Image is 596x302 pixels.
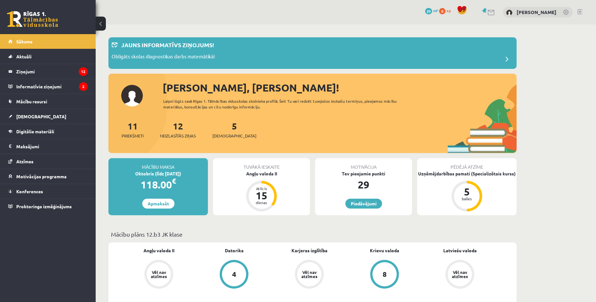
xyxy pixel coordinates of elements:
[345,199,382,209] a: Piedāvājumi
[8,139,88,154] a: Maksājumi
[272,260,347,290] a: Vēl nav atzīmes
[232,271,236,278] div: 4
[225,247,244,254] a: Datorika
[457,187,476,197] div: 5
[150,270,168,278] div: Vēl nav atzīmes
[8,49,88,64] a: Aktuāli
[433,8,438,13] span: mP
[517,9,556,15] a: [PERSON_NAME]
[417,170,517,177] div: Uzņēmējdarbības pamati (Specializētais kurss)
[425,8,438,13] a: 29 mP
[383,271,387,278] div: 8
[16,129,54,134] span: Digitālie materiāli
[439,8,445,14] span: 0
[16,203,72,209] span: Proktoringa izmēģinājums
[196,260,272,290] a: 4
[143,247,174,254] a: Angļu valoda II
[425,8,432,14] span: 29
[8,154,88,169] a: Atzīmes
[8,199,88,214] a: Proktoringa izmēģinājums
[8,184,88,199] a: Konferences
[108,177,208,192] div: 118.00
[7,11,58,27] a: Rīgas 1. Tālmācības vidusskola
[16,39,33,44] span: Sākums
[79,67,88,76] i: 12
[121,133,143,139] span: Priekšmeti
[315,158,412,170] div: Motivācija
[121,120,143,139] a: 11Priekšmeti
[121,260,196,290] a: Vēl nav atzīmes
[213,170,310,177] div: Angļu valoda II
[8,124,88,139] a: Digitālie materiāli
[8,94,88,109] a: Mācību resursi
[213,170,310,212] a: Angļu valoda II Atlicis 15 dienas
[417,158,517,170] div: Pēdējā atzīme
[252,201,271,204] div: dienas
[213,158,310,170] div: Tuvākā ieskaite
[422,260,497,290] a: Vēl nav atzīmes
[112,53,215,62] p: Obligāts skolas diagnostikas darbs matemātikā!
[439,8,454,13] a: 0 xp
[417,170,517,212] a: Uzņēmējdarbības pamati (Specializētais kurss) 5 balles
[160,120,196,139] a: 12Neizlasītās ziņas
[315,170,412,177] div: Tev pieejamie punkti
[370,247,399,254] a: Krievu valoda
[8,169,88,184] a: Motivācijas programma
[443,247,477,254] a: Latviešu valoda
[16,139,88,154] legend: Maksājumi
[457,197,476,201] div: balles
[506,10,512,16] img: Jēkabs Zelmenis
[79,82,88,91] i: 2
[212,133,256,139] span: [DEMOGRAPHIC_DATA]
[108,170,208,177] div: Oktobris (līdz [DATE])
[112,41,513,66] a: Jauns informatīvs ziņojums! Obligāts skolas diagnostikas darbs matemātikā!
[291,247,327,254] a: Karjeras izglītība
[8,109,88,124] a: [DEMOGRAPHIC_DATA]
[347,260,422,290] a: 8
[252,187,271,190] div: Atlicis
[8,34,88,49] a: Sākums
[16,54,32,59] span: Aktuāli
[163,98,408,110] div: Laipni lūgts savā Rīgas 1. Tālmācības vidusskolas skolnieka profilā. Šeit Tu vari redzēt tuvojošo...
[16,64,88,79] legend: Ziņojumi
[8,64,88,79] a: Ziņojumi12
[163,80,517,95] div: [PERSON_NAME], [PERSON_NAME]!
[121,41,214,49] p: Jauns informatīvs ziņojums!
[111,230,514,239] p: Mācību plāns 12.b3 JK klase
[300,270,318,278] div: Vēl nav atzīmes
[172,176,176,186] span: €
[16,188,43,194] span: Konferences
[16,158,33,164] span: Atzīmes
[16,79,88,94] legend: Informatīvie ziņojumi
[16,173,67,179] span: Motivācijas programma
[252,190,271,201] div: 15
[315,177,412,192] div: 29
[451,270,469,278] div: Vēl nav atzīmes
[8,79,88,94] a: Informatīvie ziņojumi2
[446,8,451,13] span: xp
[16,114,66,119] span: [DEMOGRAPHIC_DATA]
[160,133,196,139] span: Neizlasītās ziņas
[108,158,208,170] div: Mācību maksa
[16,99,47,104] span: Mācību resursi
[212,120,256,139] a: 5[DEMOGRAPHIC_DATA]
[142,199,174,209] a: Apmaksāt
